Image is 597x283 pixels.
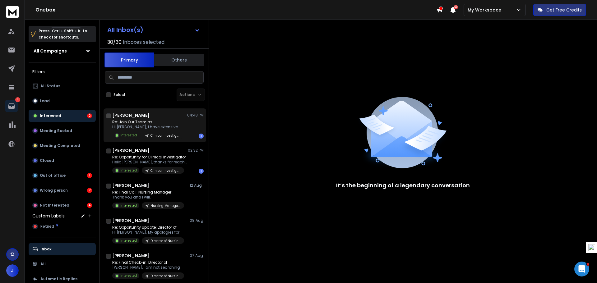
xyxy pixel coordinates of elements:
[112,160,187,165] p: Hello [PERSON_NAME], thanks for reaching
[39,28,87,40] p: Press to check for shortcuts.
[40,188,68,193] p: Wrong person
[190,218,204,223] p: 08 Aug
[40,173,66,178] p: Out of office
[6,6,19,18] img: logo
[199,169,204,174] div: 1
[40,203,69,208] p: Not Interested
[150,168,180,173] p: Clinical Investigator - [MEDICAL_DATA] Oncology (MA-1117)
[188,148,204,153] p: 02:32 PM
[112,182,149,189] h1: [PERSON_NAME]
[29,45,96,57] button: All Campaigns
[150,274,180,278] p: Director of Nursing (MI-1116)
[112,217,149,224] h1: [PERSON_NAME]
[29,199,96,212] button: Not Interested4
[120,273,137,278] p: Interested
[87,173,92,178] div: 1
[29,258,96,270] button: All
[336,181,470,190] p: It’s the beginning of a legendary conversation
[40,224,54,229] span: Retired
[40,128,72,133] p: Meeting Booked
[15,97,20,102] p: 11
[40,247,51,252] p: Inbox
[87,203,92,208] div: 4
[6,264,19,277] button: J
[120,203,137,208] p: Interested
[199,134,204,139] div: 1
[29,67,96,76] h3: Filters
[40,276,77,281] p: Automatic Replies
[51,27,81,34] span: Ctrl + Shift + k
[468,7,504,13] p: My Workspace
[29,80,96,92] button: All Status
[5,100,18,112] a: 11
[29,243,96,255] button: Inbox
[34,48,67,54] h1: All Campaigns
[40,262,46,267] p: All
[104,52,154,67] button: Primary
[112,120,184,125] p: Re: Join Our Team as
[40,158,54,163] p: Closed
[454,5,458,9] span: 50
[29,125,96,137] button: Meeting Booked
[29,220,96,233] button: Retired
[29,95,96,107] button: Lead
[112,260,184,265] p: Re: Final Check-in: Director of
[40,98,50,103] p: Lead
[40,84,60,89] p: All Status
[112,195,184,200] p: Thank you and I will.
[533,4,586,16] button: Get Free Credits
[546,7,582,13] p: Get Free Credits
[190,253,204,258] p: 07 Aug
[87,188,92,193] div: 2
[112,253,149,259] h1: [PERSON_NAME]
[123,39,164,46] h3: Inboxes selected
[112,230,184,235] p: Hi [PERSON_NAME], My apologies for
[112,190,184,195] p: Re: Final Call: Nursing Manager
[102,24,205,36] button: All Inbox(s)
[35,6,436,14] h1: Onebox
[29,184,96,197] button: Wrong person2
[112,265,184,270] p: [PERSON_NAME], I am not searching
[190,183,204,188] p: 12 Aug
[32,213,65,219] h3: Custom Labels
[40,113,61,118] p: Interested
[29,139,96,152] button: Meeting Completed
[113,92,126,97] label: Select
[112,125,184,130] p: Hi [PERSON_NAME], I have extensive
[40,143,80,148] p: Meeting Completed
[187,113,204,118] p: 04:43 PM
[120,238,137,243] p: Interested
[574,262,589,276] iframe: Intercom live chat
[112,155,187,160] p: Re: Opportunity for Clinical Investigator
[29,154,96,167] button: Closed
[150,239,180,243] p: Director of Nursing (MI-1116)
[107,39,122,46] span: 30 / 30
[112,147,150,153] h1: [PERSON_NAME]
[29,110,96,122] button: Interested2
[87,113,92,118] div: 2
[150,203,180,208] p: Nursing Manager - Labor and Delivery ([GEOGRAPHIC_DATA]-1112)
[29,169,96,182] button: Out of office1
[154,53,204,67] button: Others
[150,133,180,138] p: Clinical Investigator - [MEDICAL_DATA] Oncology (MA-1117)
[112,225,184,230] p: Re: Opportunity Update: Director of
[120,133,137,138] p: Interested
[120,168,137,173] p: Interested
[107,27,143,33] h1: All Inbox(s)
[112,112,150,118] h1: [PERSON_NAME]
